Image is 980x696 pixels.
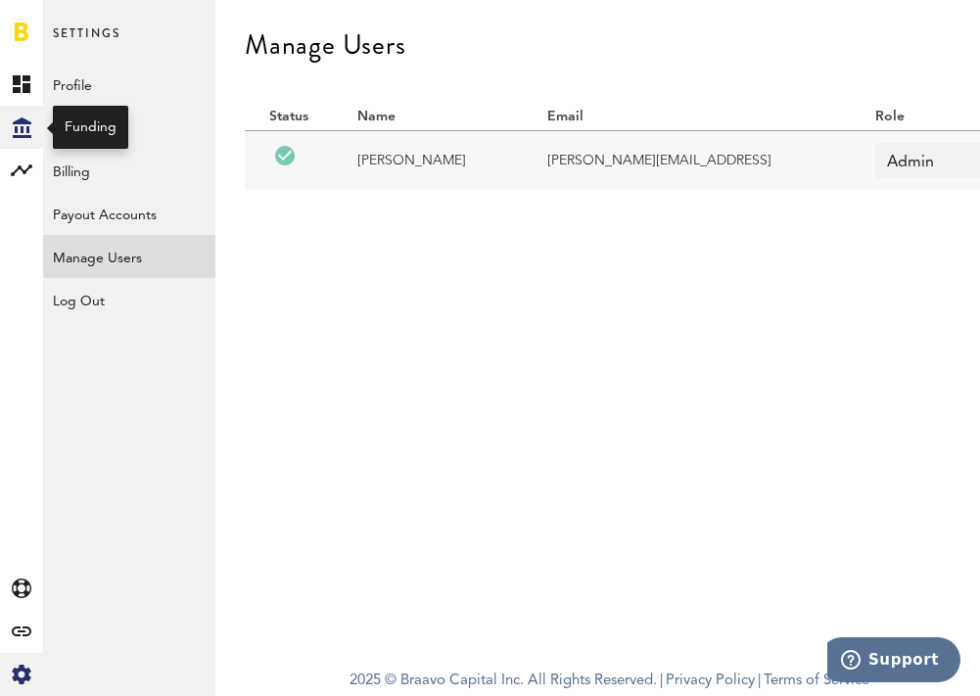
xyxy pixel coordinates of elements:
a: Terms of Service [764,673,869,688]
span: 2025 © Braavo Capital Inc. All Rights Reserved. [350,667,657,696]
span: Settings [53,22,120,63]
a: Billing [43,149,215,192]
a: Payout Accounts [43,192,215,235]
div: Funding [65,117,117,137]
th: Status [245,95,333,130]
a: Profile [43,63,215,106]
div: Log Out [43,278,215,313]
iframe: Opens a widget where you can find more information [827,637,960,686]
a: Manage Users [43,235,215,278]
a: Preferences [43,106,215,149]
th: Name [333,95,523,130]
td: [PERSON_NAME][EMAIL_ADDRESS] [523,130,852,190]
td: [PERSON_NAME] [333,130,523,190]
div: Manage Users [245,29,406,61]
th: Email [523,95,852,130]
a: Privacy Policy [666,673,755,688]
